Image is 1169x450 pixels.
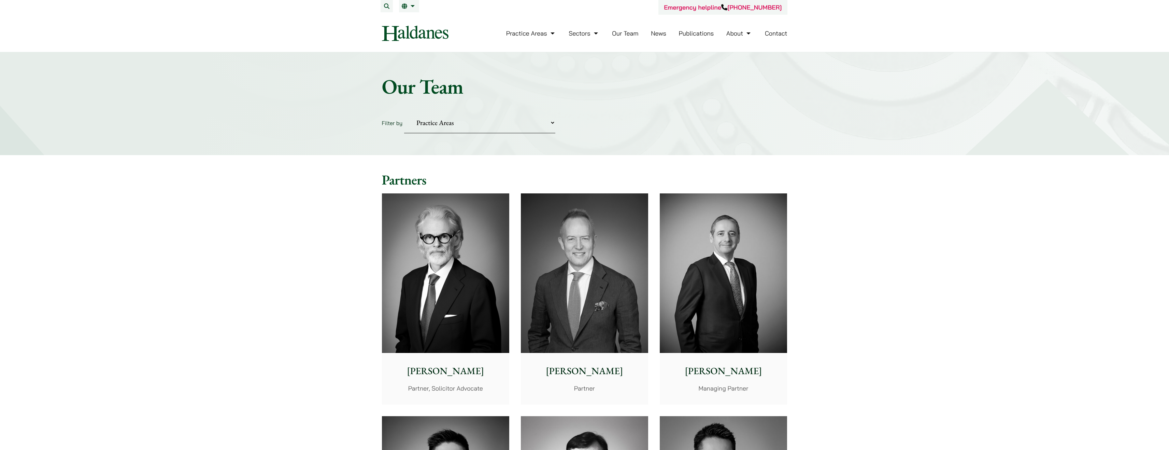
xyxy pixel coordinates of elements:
a: Our Team [612,29,638,37]
h2: Partners [382,172,787,188]
p: Managing Partner [665,384,782,393]
a: [PERSON_NAME] Partner, Solicitor Advocate [382,193,509,405]
a: Contact [765,29,787,37]
p: [PERSON_NAME] [387,364,504,378]
a: EN [402,3,416,9]
p: Partner [526,384,643,393]
a: Publications [679,29,714,37]
a: [PERSON_NAME] Managing Partner [660,193,787,405]
h1: Our Team [382,74,787,99]
a: Emergency helpline[PHONE_NUMBER] [664,3,782,11]
p: [PERSON_NAME] [526,364,643,378]
img: Logo of Haldanes [382,26,448,41]
a: [PERSON_NAME] Partner [521,193,648,405]
a: Sectors [569,29,599,37]
p: Partner, Solicitor Advocate [387,384,504,393]
a: News [651,29,666,37]
a: About [726,29,752,37]
p: [PERSON_NAME] [665,364,782,378]
label: Filter by [382,120,403,126]
a: Practice Areas [506,29,556,37]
